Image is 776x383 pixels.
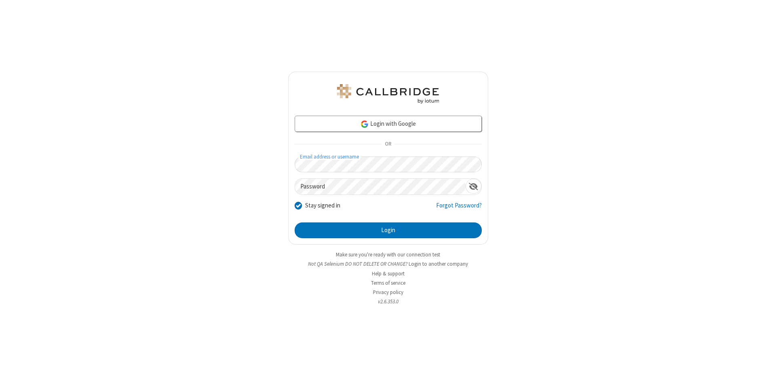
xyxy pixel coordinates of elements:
a: Forgot Password? [436,201,482,216]
a: Make sure you're ready with our connection test [336,251,440,258]
img: QA Selenium DO NOT DELETE OR CHANGE [335,84,441,104]
a: Terms of service [371,279,405,286]
span: OR [382,139,394,150]
a: Login with Google [295,116,482,132]
label: Stay signed in [305,201,340,210]
a: Help & support [372,270,405,277]
input: Password [295,179,466,195]
button: Login to another company [409,260,468,268]
button: Login [295,222,482,239]
li: Not QA Selenium DO NOT DELETE OR CHANGE? [288,260,488,268]
a: Privacy policy [373,289,403,296]
iframe: Chat [756,362,770,377]
li: v2.6.353.0 [288,298,488,305]
img: google-icon.png [360,120,369,129]
div: Show password [466,179,481,194]
input: Email address or username [295,157,482,172]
